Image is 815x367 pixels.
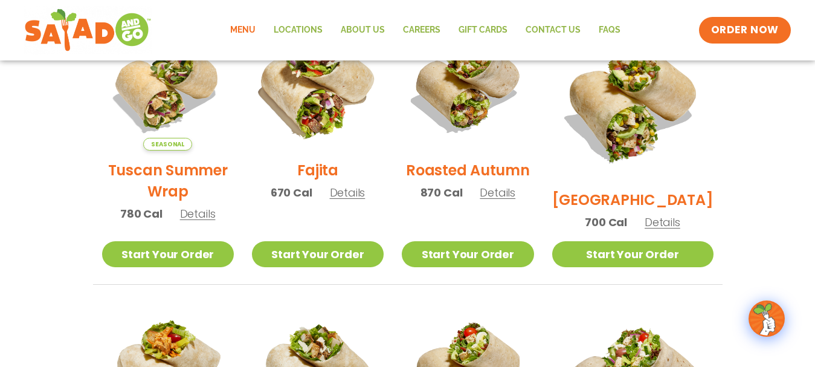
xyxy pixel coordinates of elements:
[402,19,533,151] img: Product photo for Roasted Autumn Wrap
[24,6,152,54] img: new-SAG-logo-768×292
[402,241,533,267] a: Start Your Order
[552,241,714,267] a: Start Your Order
[590,16,630,44] a: FAQs
[552,189,714,210] h2: [GEOGRAPHIC_DATA]
[406,160,530,181] h2: Roasted Autumn
[265,16,332,44] a: Locations
[180,206,216,221] span: Details
[221,16,265,44] a: Menu
[394,16,449,44] a: Careers
[517,16,590,44] a: Contact Us
[750,302,784,336] img: wpChatIcon
[102,160,234,202] h2: Tuscan Summer Wrap
[585,214,627,230] span: 700 Cal
[711,23,779,37] span: ORDER NOW
[420,184,463,201] span: 870 Cal
[332,16,394,44] a: About Us
[120,206,163,222] span: 780 Cal
[297,160,338,181] h2: Fajita
[252,241,384,267] a: Start Your Order
[221,16,630,44] nav: Menu
[102,241,234,267] a: Start Your Order
[552,19,714,180] img: Product photo for BBQ Ranch Wrap
[330,185,366,200] span: Details
[645,215,680,230] span: Details
[271,184,312,201] span: 670 Cal
[143,138,192,151] span: Seasonal
[240,7,395,162] img: Product photo for Fajita Wrap
[480,185,515,200] span: Details
[102,19,234,151] img: Product photo for Tuscan Summer Wrap
[449,16,517,44] a: GIFT CARDS
[699,17,791,44] a: ORDER NOW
